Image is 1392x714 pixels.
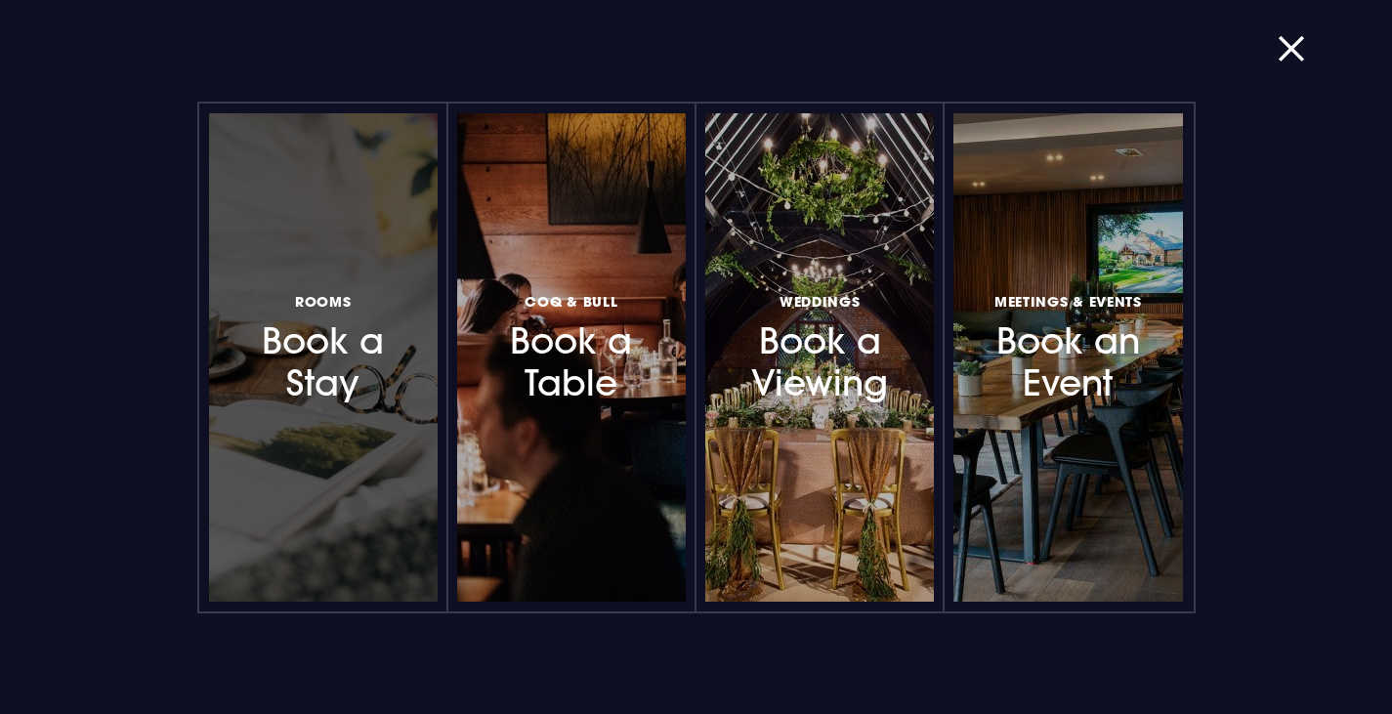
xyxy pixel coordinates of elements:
[525,292,617,311] span: Coq & Bull
[705,113,934,602] a: WeddingsBook a Viewing
[953,113,1182,602] a: Meetings & EventsBook an Event
[780,292,861,311] span: Weddings
[739,289,901,405] h3: Book a Viewing
[295,292,352,311] span: Rooms
[491,289,653,405] h3: Book a Table
[209,113,438,602] a: RoomsBook a Stay
[994,292,1142,311] span: Meetings & Events
[242,289,403,405] h3: Book a Stay
[988,289,1149,405] h3: Book an Event
[457,113,686,602] a: Coq & BullBook a Table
